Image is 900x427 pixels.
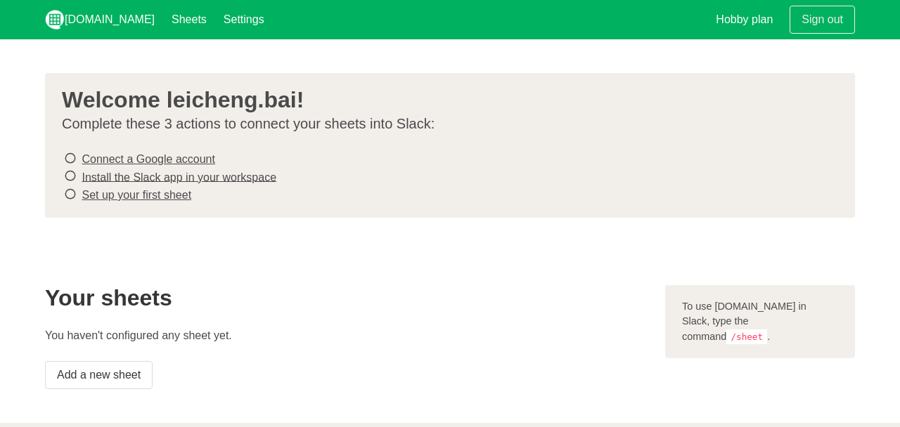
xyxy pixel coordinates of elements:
p: You haven't configured any sheet yet. [45,327,648,344]
p: Complete these 3 actions to connect your sheets into Slack: [62,115,827,133]
h3: Welcome leicheng.​bai! [62,87,827,112]
div: To use [DOMAIN_NAME] in Slack, type the command . [665,285,855,359]
a: Set up your first sheet [82,189,191,201]
h2: Your sheets [45,285,648,310]
code: /sheet [726,329,767,344]
a: Add a new sheet [45,361,153,389]
a: Sign out [790,6,855,34]
a: Connect a Google account [82,153,214,165]
img: logo_v2_white.png [45,10,65,29]
a: Install the Slack app in your workspace [82,171,276,183]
